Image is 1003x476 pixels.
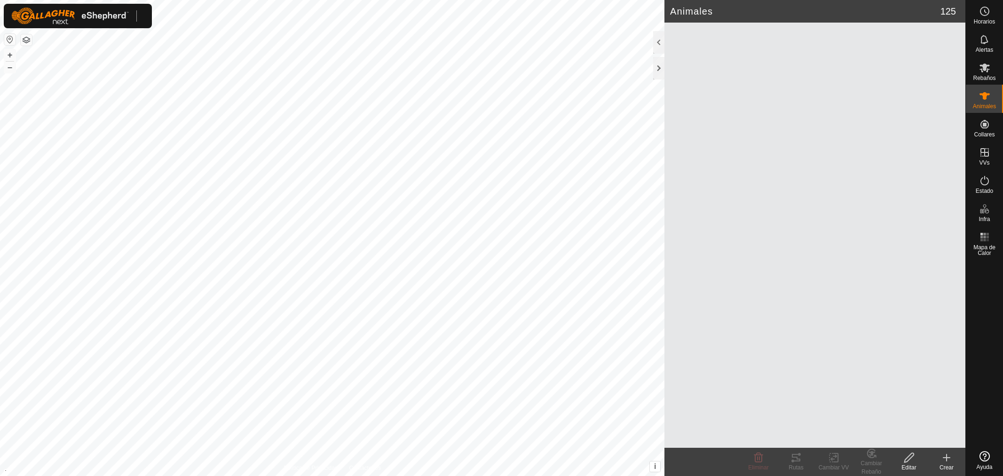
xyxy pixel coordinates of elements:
span: Infra [979,216,990,222]
div: Crear [928,463,965,472]
h2: Animales [670,6,940,17]
span: Eliminar [748,464,768,471]
span: Animales [973,103,996,109]
div: Cambiar Rebaño [853,459,890,476]
a: Ayuda [966,447,1003,474]
a: Contáctenos [349,464,381,472]
span: Ayuda [977,464,993,470]
button: Restablecer Mapa [4,34,16,45]
span: i [654,462,656,470]
div: Rutas [777,463,815,472]
div: Editar [890,463,928,472]
div: Cambiar VV [815,463,853,472]
button: i [650,461,660,472]
span: Rebaños [973,75,995,81]
a: Política de Privacidad [284,464,338,472]
span: Collares [974,132,995,137]
img: Logo Gallagher [11,8,129,24]
span: Horarios [974,19,995,24]
button: – [4,62,16,73]
span: Estado [976,188,993,194]
span: Alertas [976,47,993,53]
span: Mapa de Calor [968,245,1001,256]
span: VVs [979,160,989,166]
span: 125 [940,4,956,18]
button: + [4,49,16,61]
button: Capas del Mapa [21,34,32,46]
